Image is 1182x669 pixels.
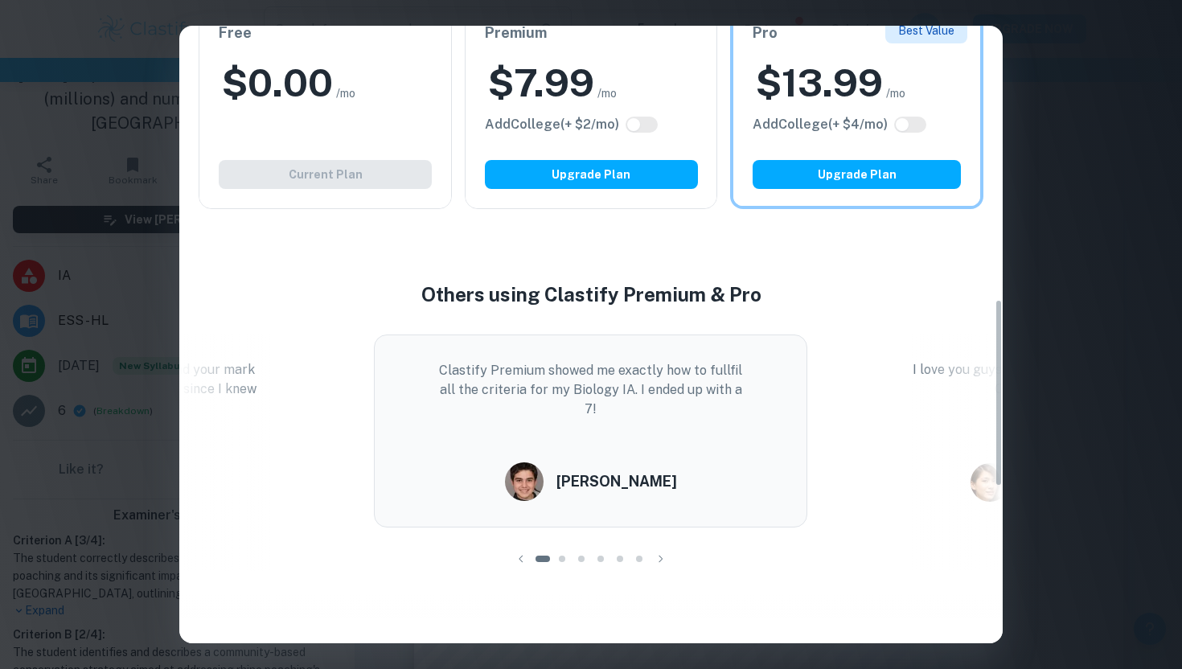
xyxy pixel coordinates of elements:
p: Clastify Premium showed me exactly how to fullfil all the criteria for my Biology IA. I ended up ... [439,361,742,419]
span: /mo [886,84,905,102]
h2: $ 7.99 [488,57,594,109]
h2: $ 0.00 [222,57,333,109]
span: /mo [336,84,355,102]
button: Upgrade Plan [753,160,961,189]
span: /mo [597,84,617,102]
h6: Click to see all the additional College features. [485,115,619,134]
button: Upgrade Plan [485,160,698,189]
h4: Others using Clastify Premium & Pro [179,280,1003,309]
h6: Free [219,22,432,44]
h2: $ 13.99 [756,57,883,109]
p: Best Value [898,22,954,39]
h6: Pro [753,22,961,44]
h6: [PERSON_NAME] [556,470,677,493]
img: Carlos [505,462,544,501]
h6: Click to see all the additional College features. [753,115,888,134]
h6: Premium [485,22,698,44]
